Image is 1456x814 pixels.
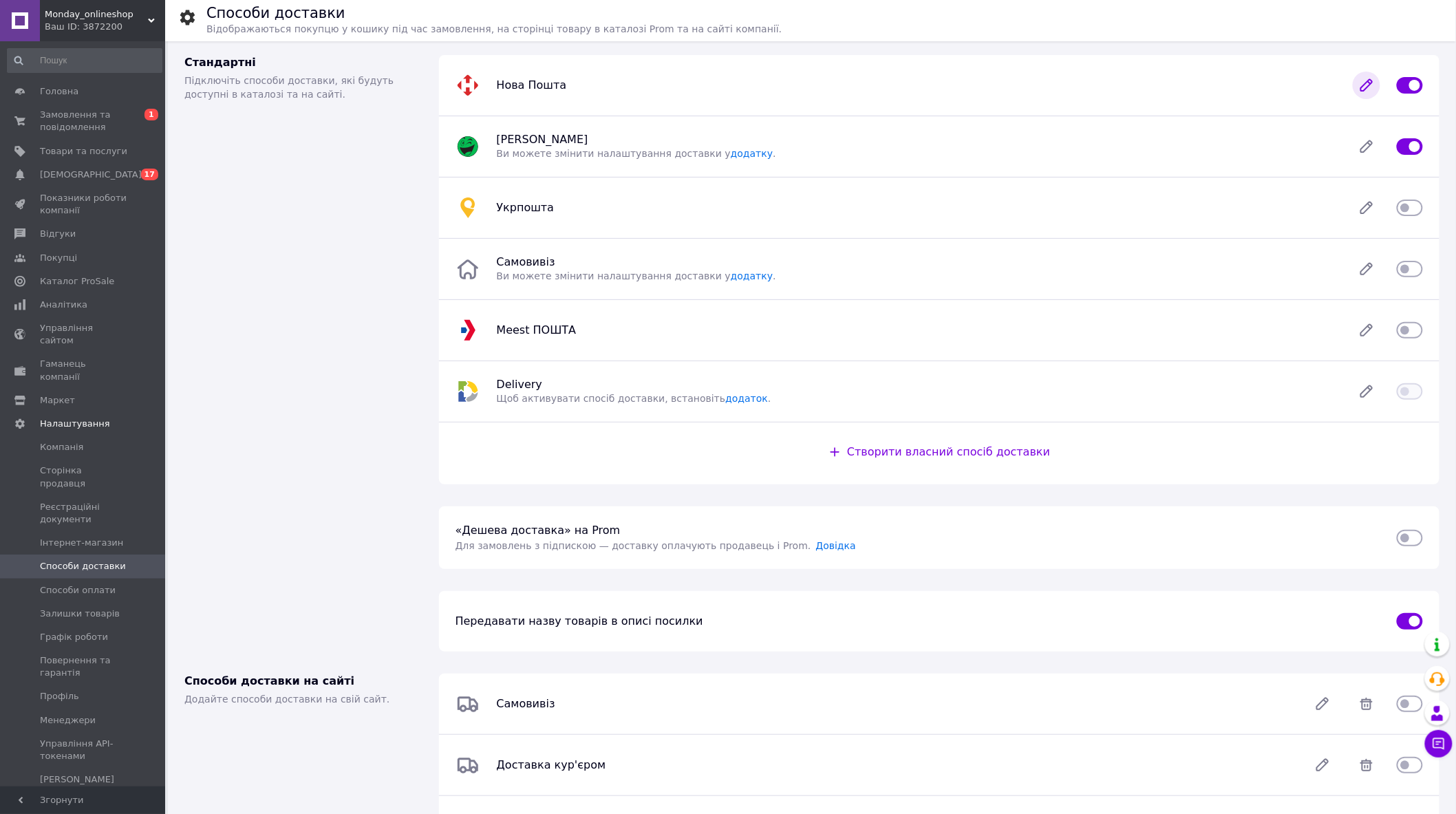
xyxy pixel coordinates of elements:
span: Для замовлень з підпискою — доставку оплачують продавець і Prom . [456,540,811,551]
span: Покупці [40,252,77,264]
span: Відображаються покупцю у кошику під час замовлення, на сторінці товару в каталозі Prom та на сайт... [206,23,782,34]
h1: Способи доставки [206,5,345,21]
span: Способи доставки [40,560,126,572]
a: Довідка [816,540,856,551]
span: Доставка кур'єром [497,758,606,771]
span: Управління сайтом [40,322,127,347]
span: Самовивіз [497,697,555,710]
button: Чат з покупцем [1425,730,1453,758]
span: Управління API-токенами [40,738,127,762]
span: Нова Пошта [497,78,567,92]
span: Додайте способи доставки на свій сайт. [184,694,389,705]
span: Способи доставки на сайті [184,674,354,687]
span: Налаштування [40,418,110,430]
span: 17 [141,169,158,180]
span: Передавати назву товарів в описі посилки [456,614,703,628]
span: [PERSON_NAME] та рахунки [40,773,127,811]
span: Створити власний спосіб доставки [847,445,1050,458]
span: Головна [40,85,78,98]
span: Профіль [40,690,79,703]
span: Meest ПОШТА [497,323,577,336]
a: додаток [725,393,768,404]
span: Замовлення та повідомлення [40,109,127,133]
span: Компанія [40,441,83,453]
span: Інтернет-магазин [40,537,123,549]
span: Залишки товарів [40,608,120,620]
span: [PERSON_NAME] [497,133,588,146]
a: додатку [731,270,773,281]
span: 1 [144,109,158,120]
span: Менеджери [40,714,96,727]
span: Monday_onlineshop [45,8,148,21]
span: Ви можете змінити налаштування доставки у . [497,148,776,159]
span: Маркет [40,394,75,407]
span: Графік роботи [40,631,108,643]
span: Товари та послуги [40,145,127,158]
span: Способи оплати [40,584,116,597]
span: Щоб активувати спосіб доставки, встановіть . [497,393,771,404]
span: Укрпошта [497,201,555,214]
span: Підключіть способи доставки, які будуть доступні в каталозі та на сайті. [184,75,394,100]
span: Каталог ProSale [40,275,114,288]
span: Реєстраційні документи [40,501,127,526]
span: Самовивіз [497,255,555,268]
span: «Дешева доставка» на Prom [456,524,621,537]
span: Повернення та гарантія [40,654,127,679]
span: Показники роботи компанії [40,192,127,217]
input: Пошук [7,48,162,73]
span: Сторінка продавця [40,464,127,489]
span: Гаманець компанії [40,358,127,383]
a: додатку [731,148,773,159]
span: Відгуки [40,228,76,240]
div: Ваш ID: 3872200 [45,21,165,33]
span: Стандартні [184,56,256,69]
span: Delivery [497,378,542,391]
span: Аналітика [40,299,87,311]
span: Ви можете змінити налаштування доставки у . [497,270,776,281]
span: [DEMOGRAPHIC_DATA] [40,169,142,181]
